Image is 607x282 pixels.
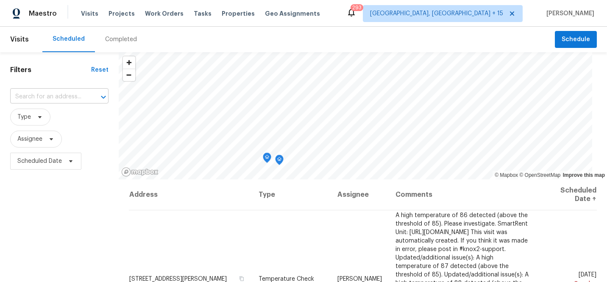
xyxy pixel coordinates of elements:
[10,30,29,49] span: Visits
[123,56,135,69] button: Zoom in
[119,52,592,179] canvas: Map
[222,9,255,18] span: Properties
[537,179,597,210] th: Scheduled Date ↑
[10,90,85,103] input: Search for an address...
[331,179,389,210] th: Assignee
[17,157,62,165] span: Scheduled Date
[105,35,137,44] div: Completed
[275,155,284,168] div: Map marker
[337,276,382,282] span: [PERSON_NAME]
[265,9,320,18] span: Geo Assignments
[123,69,135,81] button: Zoom out
[263,153,271,166] div: Map marker
[91,66,109,74] div: Reset
[237,274,245,282] button: Copy Address
[519,172,560,178] a: OpenStreetMap
[129,276,227,282] span: [STREET_ADDRESS][PERSON_NAME]
[29,9,57,18] span: Maestro
[17,113,31,121] span: Type
[53,35,85,43] div: Scheduled
[252,179,330,210] th: Type
[81,9,98,18] span: Visits
[97,91,109,103] button: Open
[352,3,362,12] div: 293
[121,167,159,177] a: Mapbox homepage
[389,179,537,210] th: Comments
[555,31,597,48] button: Schedule
[109,9,135,18] span: Projects
[194,11,212,17] span: Tasks
[562,34,590,45] span: Schedule
[259,276,314,282] span: Temperature Check
[495,172,518,178] a: Mapbox
[10,66,91,74] h1: Filters
[543,9,594,18] span: [PERSON_NAME]
[563,172,605,178] a: Improve this map
[370,9,503,18] span: [GEOGRAPHIC_DATA], [GEOGRAPHIC_DATA] + 15
[17,135,42,143] span: Assignee
[129,179,252,210] th: Address
[145,9,184,18] span: Work Orders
